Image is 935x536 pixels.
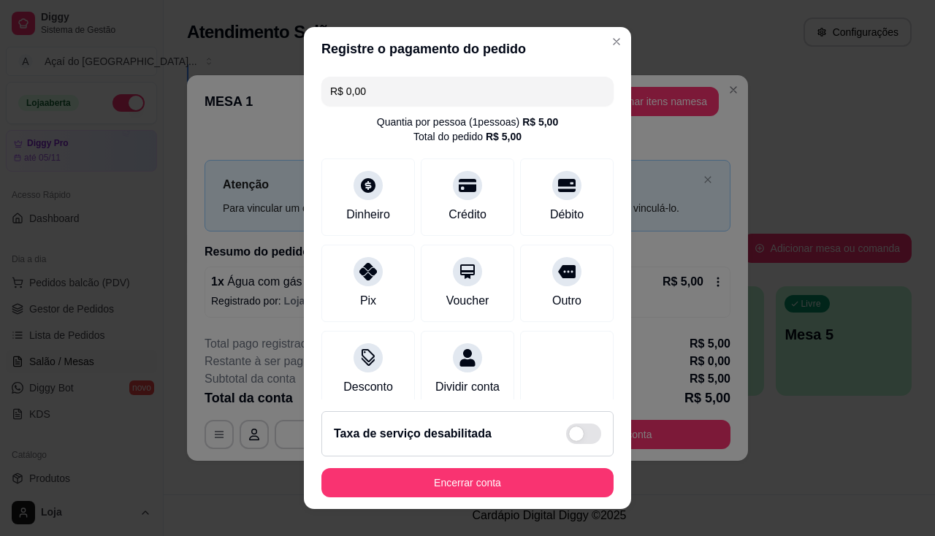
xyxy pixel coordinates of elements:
[605,30,628,53] button: Close
[343,378,393,396] div: Desconto
[446,292,489,310] div: Voucher
[486,129,522,144] div: R$ 5,00
[550,206,584,223] div: Débito
[435,378,500,396] div: Dividir conta
[449,206,486,223] div: Crédito
[413,129,522,144] div: Total do pedido
[330,77,605,106] input: Ex.: hambúrguer de cordeiro
[522,115,558,129] div: R$ 5,00
[321,468,614,497] button: Encerrar conta
[334,425,492,443] h2: Taxa de serviço desabilitada
[346,206,390,223] div: Dinheiro
[552,292,581,310] div: Outro
[304,27,631,71] header: Registre o pagamento do pedido
[360,292,376,310] div: Pix
[377,115,558,129] div: Quantia por pessoa ( 1 pessoas)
